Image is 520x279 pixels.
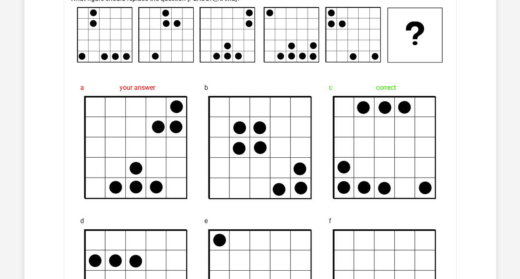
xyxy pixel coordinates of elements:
div: your answer [80,79,192,96]
span: a [80,79,84,96]
span: b [204,79,208,96]
span: f [329,213,331,229]
div: correct [329,79,440,96]
span: c [329,79,332,96]
span: d [80,213,84,229]
span: e [204,213,208,229]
